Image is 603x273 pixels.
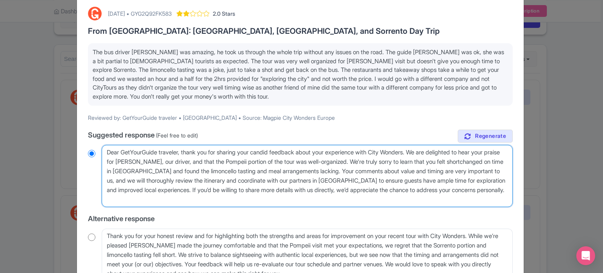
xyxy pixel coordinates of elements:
textarea: Dear GetYourGuide traveler, thank you for sharing your candid feedback about your experience with... [102,145,513,207]
span: 2.0 Stars [213,9,235,18]
div: [DATE] • GYG2Q92FK583 [108,9,172,18]
span: Regenerate [475,132,506,140]
div: Open Intercom Messenger [576,246,595,265]
a: Regenerate [458,130,513,143]
span: The bus driver [PERSON_NAME] was amazing, he took us through the whole trip without any issues on... [93,48,504,100]
h3: From [GEOGRAPHIC_DATA]: [GEOGRAPHIC_DATA], [GEOGRAPHIC_DATA], and Sorrento Day Trip [88,27,513,35]
span: Suggested response [88,131,155,139]
span: Alternative response [88,214,155,223]
img: GetYourGuide Logo [88,7,102,20]
p: Reviewed by: GetYourGuide traveler • [GEOGRAPHIC_DATA] • Source: Magpie City Wonders Europe [88,114,513,122]
span: (Feel free to edit) [156,132,198,139]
